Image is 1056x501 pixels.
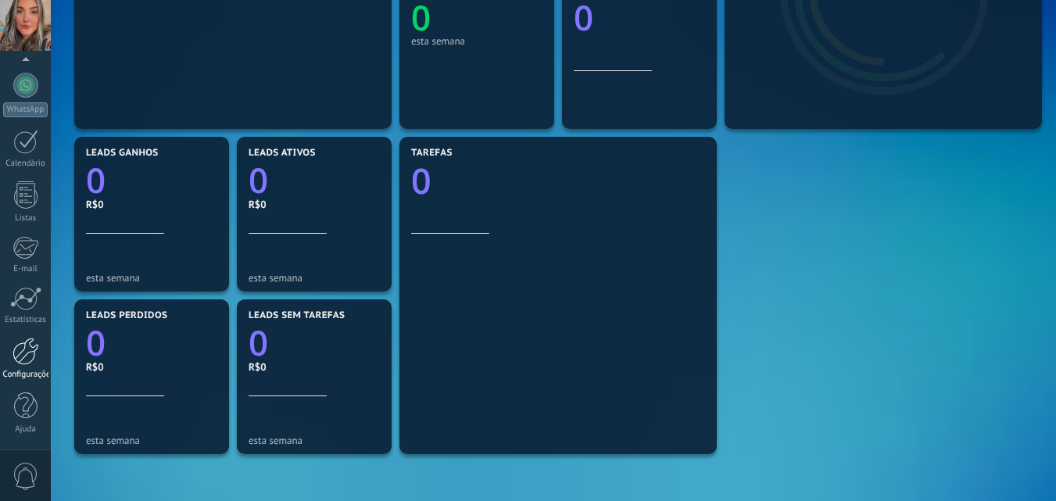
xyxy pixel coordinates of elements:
div: Listas [3,213,48,224]
div: E-mail [3,264,48,274]
div: Estatísticas [3,315,48,325]
a: 0 [249,319,380,366]
div: esta semana [86,435,217,446]
span: Leads ganhos [86,148,159,159]
span: Leads perdidos [86,310,167,321]
div: R$0 [249,198,380,211]
span: Leads ativos [249,148,316,159]
div: R$0 [86,360,217,374]
a: 0 [86,319,217,366]
a: 0 [411,157,705,205]
div: Configurações [3,370,48,380]
text: 0 [411,157,431,205]
div: esta semana [411,35,542,47]
div: WhatsApp [3,102,48,117]
span: Tarefas [411,148,453,159]
div: R$0 [86,198,217,211]
a: 0 [86,156,217,203]
text: 0 [249,319,268,366]
a: 0 [249,156,380,203]
div: Ajuda [3,424,48,435]
div: esta semana [249,435,380,446]
text: 0 [86,319,106,366]
div: esta semana [86,272,217,284]
text: 0 [86,156,106,203]
div: Calendário [3,159,48,169]
span: Leads sem tarefas [249,310,345,321]
div: esta semana [249,272,380,284]
div: R$0 [249,360,380,374]
text: 0 [249,156,268,203]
